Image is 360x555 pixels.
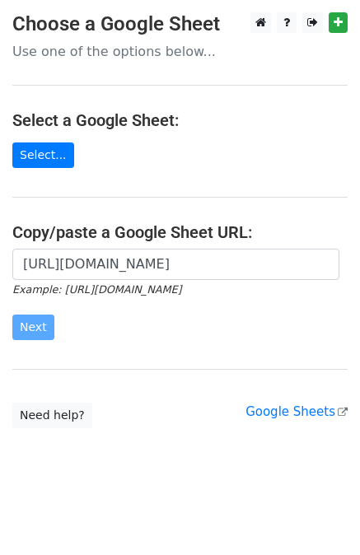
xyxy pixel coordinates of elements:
h3: Choose a Google Sheet [12,12,348,36]
h4: Select a Google Sheet: [12,110,348,130]
a: Select... [12,142,74,168]
h4: Copy/paste a Google Sheet URL: [12,222,348,242]
a: Need help? [12,403,92,428]
a: Google Sheets [245,404,348,419]
input: Next [12,315,54,340]
small: Example: [URL][DOMAIN_NAME] [12,283,181,296]
input: Paste your Google Sheet URL here [12,249,339,280]
p: Use one of the options below... [12,43,348,60]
